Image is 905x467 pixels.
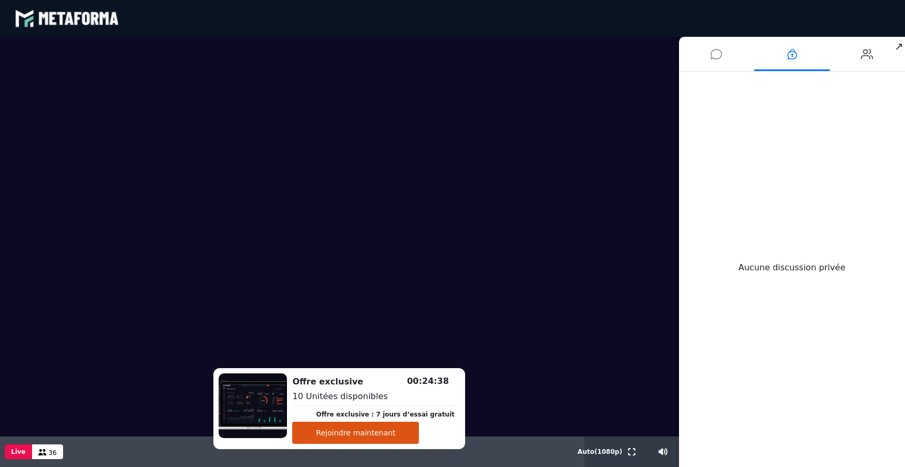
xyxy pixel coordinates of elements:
[316,410,455,419] p: Offre exclusive : 7 jours d’essai gratuit
[219,373,287,438] img: 1739179564043-A1P6JPNQHWVVYF2vtlsBksFrceJM3QJX.png
[738,261,845,274] div: Aucune discussion privée
[292,375,455,388] h2: Offre exclusive
[49,449,57,456] span: 36
[578,448,622,455] span: Auto ( 1080 p)
[407,376,449,386] span: 00:24:38
[575,436,624,467] button: Auto(1080p)
[893,37,905,56] span: ↗
[292,422,419,444] button: Rejoindre maintenant
[292,391,387,401] span: 10 Unitées disponibles
[5,444,32,459] button: Live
